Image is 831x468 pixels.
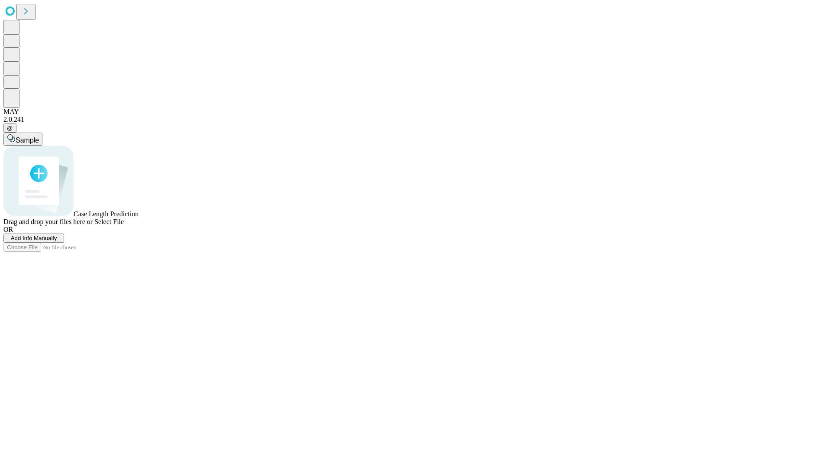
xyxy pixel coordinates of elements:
div: MAY [3,108,828,116]
span: Select File [94,218,124,225]
button: Add Info Manually [3,234,64,243]
span: OR [3,226,13,233]
span: @ [7,125,13,131]
div: 2.0.241 [3,116,828,123]
span: Drag and drop your files here or [3,218,93,225]
span: Sample [16,136,39,144]
button: @ [3,123,16,133]
span: Add Info Manually [11,235,57,241]
span: Case Length Prediction [74,210,138,218]
button: Sample [3,133,42,146]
